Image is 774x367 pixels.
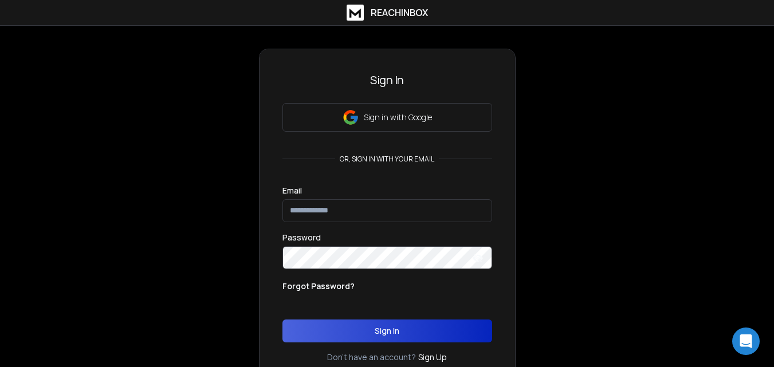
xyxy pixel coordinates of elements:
[282,234,321,242] label: Password
[282,187,302,195] label: Email
[327,352,416,363] p: Don't have an account?
[335,155,439,164] p: or, sign in with your email
[347,5,364,21] img: logo
[732,327,760,355] div: Open Intercom Messenger
[347,5,428,21] a: ReachInbox
[371,6,428,19] h1: ReachInbox
[418,352,447,363] a: Sign Up
[364,112,432,123] p: Sign in with Google
[282,281,355,292] p: Forgot Password?
[282,72,492,88] h3: Sign In
[282,319,492,342] button: Sign In
[282,103,492,132] button: Sign in with Google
